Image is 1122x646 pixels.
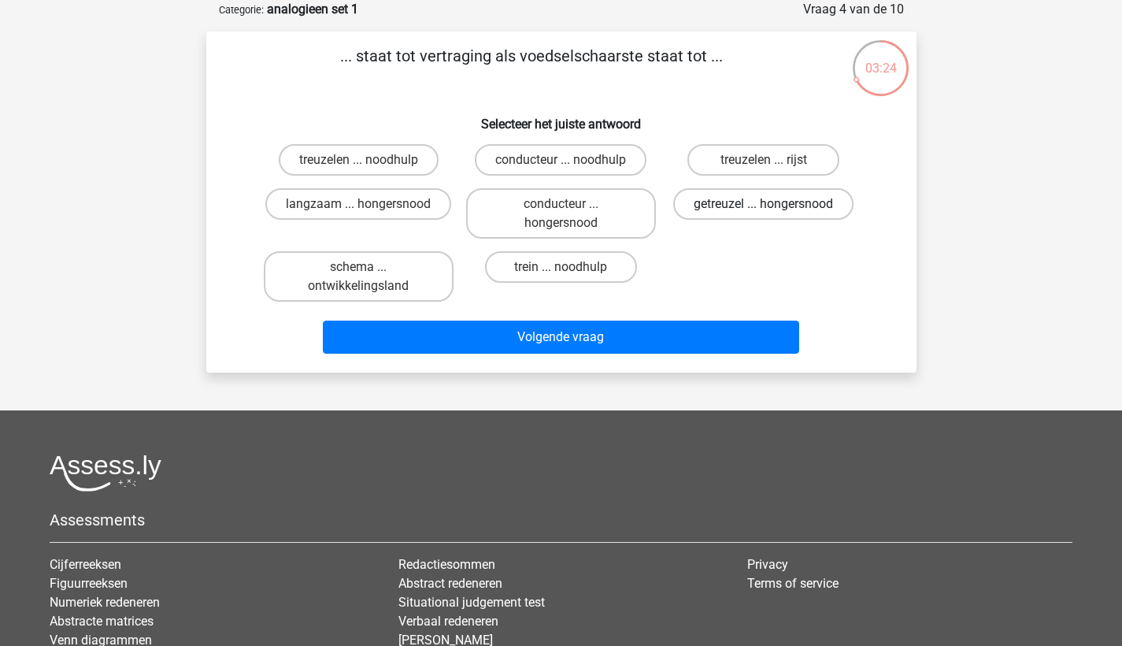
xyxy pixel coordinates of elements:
[466,188,656,239] label: conducteur ... hongersnood
[398,576,502,591] a: Abstract redeneren
[747,576,839,591] a: Terms of service
[851,39,910,78] div: 03:24
[231,44,832,91] p: ... staat tot vertraging als voedselschaarste staat tot ...
[747,557,788,572] a: Privacy
[50,576,128,591] a: Figuurreeksen
[398,595,545,610] a: Situational judgement test
[50,557,121,572] a: Cijferreeksen
[475,144,646,176] label: conducteur ... noodhulp
[673,188,854,220] label: getreuzel ... hongersnood
[398,557,495,572] a: Redactiesommen
[323,321,799,354] button: Volgende vraag
[219,4,264,16] small: Categorie:
[267,2,358,17] strong: analogieen set 1
[398,614,498,629] a: Verbaal redeneren
[231,104,891,132] h6: Selecteer het juiste antwoord
[50,595,160,610] a: Numeriek redeneren
[50,510,1072,529] h5: Assessments
[687,144,839,176] label: treuzelen ... rijst
[50,455,161,492] img: Assessly logo
[264,251,454,302] label: schema ... ontwikkelingsland
[485,251,637,283] label: trein ... noodhulp
[265,188,451,220] label: langzaam ... hongersnood
[279,144,439,176] label: treuzelen ... noodhulp
[50,614,154,629] a: Abstracte matrices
